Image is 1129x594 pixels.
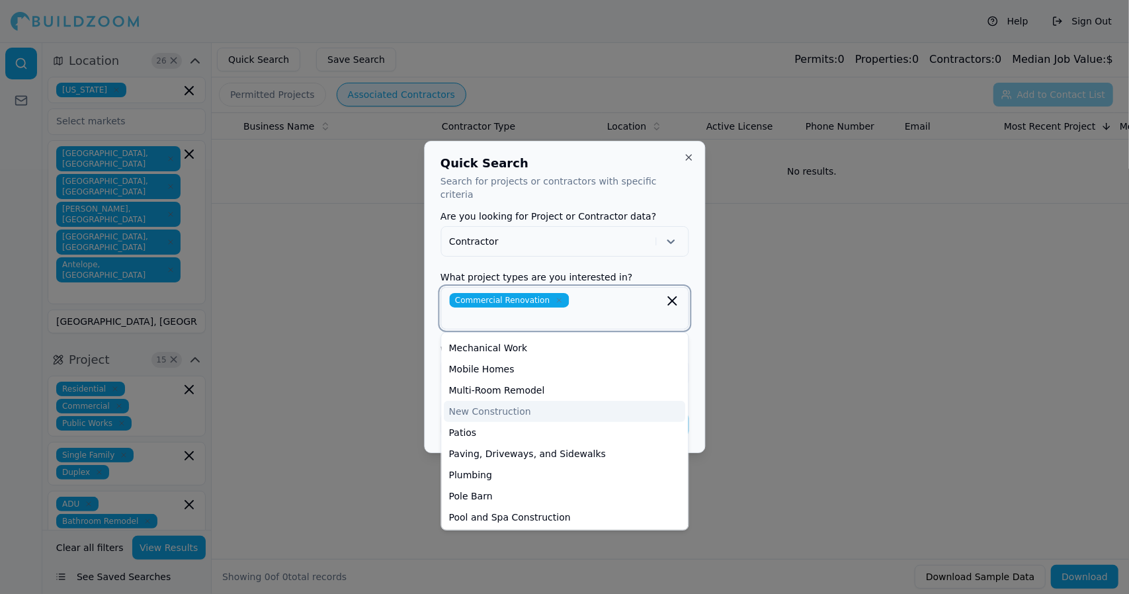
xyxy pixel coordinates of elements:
[440,273,689,282] label: What project types are you interested in?
[444,464,685,486] div: Plumbing
[440,212,689,221] label: Are you looking for Project or Contractor data?
[449,293,569,308] span: Commercial Renovation
[444,507,685,528] div: Pool and Spa Construction
[444,401,685,422] div: New Construction
[444,528,685,549] div: Retaining Walls
[444,380,685,401] div: Multi-Room Remodel
[440,157,689,169] h2: Quick Search
[444,359,685,380] div: Mobile Homes
[444,337,685,359] div: Mechanical Work
[444,486,685,507] div: Pole Barn
[444,443,685,464] div: Paving, Driveways, and Sidewalks
[440,332,689,530] div: Suggestions
[444,422,685,443] div: Patios
[440,175,689,201] p: Search for projects or contractors with specific criteria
